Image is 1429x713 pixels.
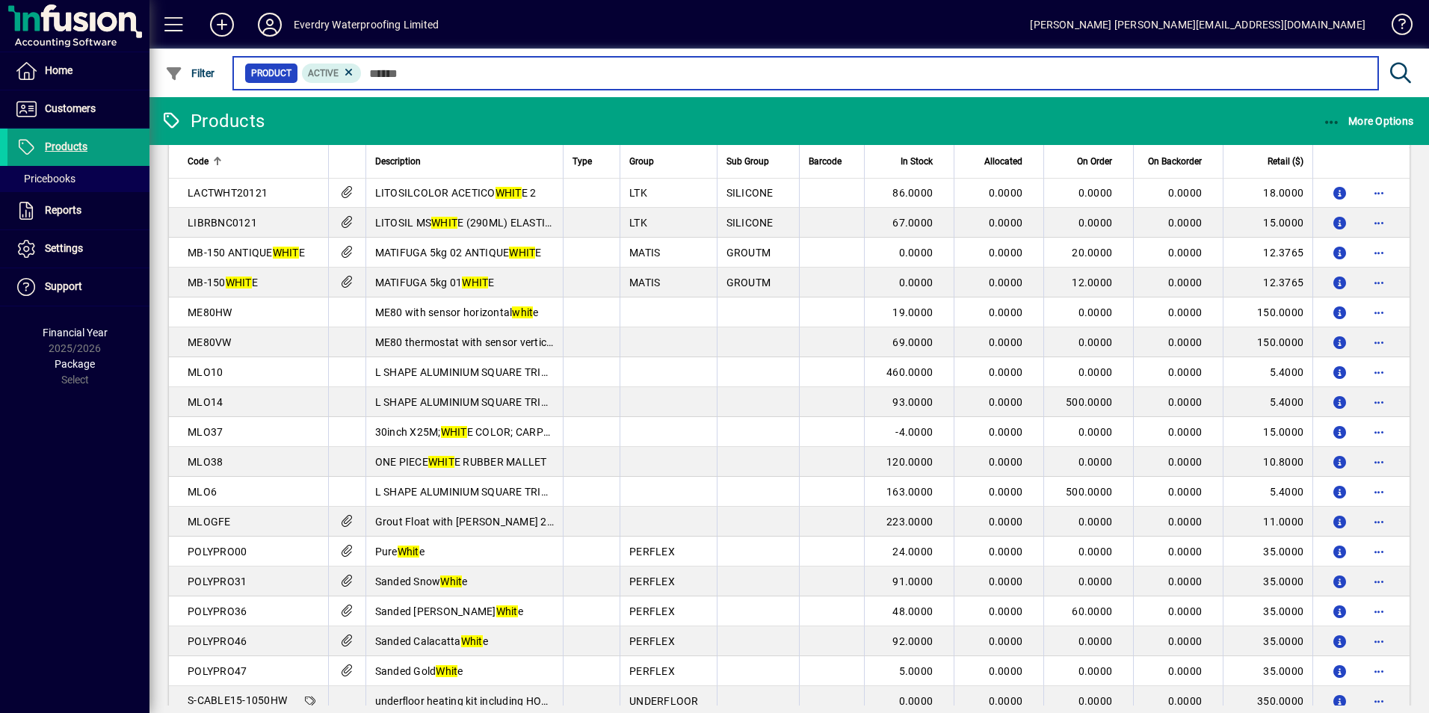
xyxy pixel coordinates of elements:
[1367,599,1391,623] button: More options
[1223,208,1312,238] td: 15.0000
[188,486,217,498] span: MLO6
[1168,426,1203,438] span: 0.0000
[246,11,294,38] button: Profile
[7,230,149,268] a: Settings
[989,665,1023,677] span: 0.0000
[188,217,257,229] span: LIBRBNC0121
[1168,695,1203,707] span: 0.0000
[989,306,1023,318] span: 0.0000
[629,665,675,677] span: PERFLEX
[375,396,644,408] span: L SHAPE ALUMINIUM SQUARE TRIM; MATT E 8 MM
[726,277,771,288] span: GROUTM
[375,187,537,199] span: LITOSILCOLOR ACETICO E 2
[294,13,439,37] div: Everdry Waterproofing Limited
[1380,3,1410,52] a: Knowledge Base
[984,153,1022,170] span: Allocated
[1268,153,1303,170] span: Retail ($)
[45,280,82,292] span: Support
[45,64,72,76] span: Home
[308,68,339,78] span: Active
[375,153,421,170] span: Description
[989,426,1023,438] span: 0.0000
[441,426,467,438] em: WHIT
[226,277,252,288] em: WHIT
[1168,605,1203,617] span: 0.0000
[1168,396,1203,408] span: 0.0000
[1223,596,1312,626] td: 35.0000
[188,605,247,617] span: POLYPRO36
[1066,396,1112,408] span: 500.0000
[1223,477,1312,507] td: 5.4000
[188,546,247,558] span: POLYPRO00
[726,187,774,199] span: SILICONE
[1072,247,1112,259] span: 20.0000
[1078,575,1113,587] span: 0.0000
[273,247,299,259] em: WHIT
[1078,546,1113,558] span: 0.0000
[375,695,731,707] span: underﬂoor heating kit including HORIZONTAL E wiﬁ digital thermostat
[989,516,1023,528] span: 0.0000
[375,456,547,468] span: ONE PIECE E RUBBER MALLET
[198,11,246,38] button: Add
[188,366,223,378] span: MLO10
[895,426,933,438] span: -4.0000
[45,204,81,216] span: Reports
[188,277,258,288] span: MB-150 E
[375,546,425,558] span: Pure e
[892,635,933,647] span: 92.0000
[1168,635,1203,647] span: 0.0000
[1223,656,1312,686] td: 35.0000
[1078,635,1113,647] span: 0.0000
[989,695,1023,707] span: 0.0000
[989,546,1023,558] span: 0.0000
[1030,13,1365,37] div: [PERSON_NAME] [PERSON_NAME][EMAIL_ADDRESS][DOMAIN_NAME]
[1168,456,1203,468] span: 0.0000
[188,516,231,528] span: MLOGFE
[989,336,1023,348] span: 0.0000
[629,153,654,170] span: Group
[188,396,223,408] span: MLO14
[1319,108,1418,135] button: More Options
[302,64,362,83] mat-chip: Activation Status: Active
[1367,480,1391,504] button: More options
[892,546,933,558] span: 24.0000
[572,153,592,170] span: Type
[375,277,495,288] span: MATIFUGA 5kg 01 E
[809,153,842,170] span: Barcode
[1223,507,1312,537] td: 11.0000
[55,358,95,370] span: Package
[1143,153,1215,170] div: On Backorder
[874,153,946,170] div: In Stock
[892,336,933,348] span: 69.0000
[886,366,933,378] span: 460.0000
[989,486,1023,498] span: 0.0000
[496,187,522,199] em: WHIT
[1223,537,1312,567] td: 35.0000
[1223,417,1312,447] td: 15.0000
[431,217,457,229] em: WHIT
[1223,567,1312,596] td: 35.0000
[1323,115,1414,127] span: More Options
[1072,277,1112,288] span: 12.0000
[629,546,675,558] span: PERFLEX
[188,635,247,647] span: POLYPRO46
[1078,516,1113,528] span: 0.0000
[899,277,933,288] span: 0.0000
[188,426,223,438] span: MLO37
[1168,277,1203,288] span: 0.0000
[1367,510,1391,534] button: More options
[1078,336,1113,348] span: 0.0000
[629,695,699,707] span: UNDERFLOOR
[892,306,933,318] span: 19.0000
[1367,540,1391,564] button: More options
[629,635,675,647] span: PERFLEX
[1367,211,1391,235] button: More options
[161,60,219,87] button: Filter
[629,605,675,617] span: PERFLEX
[989,635,1023,647] span: 0.0000
[375,247,542,259] span: MATIFUGA 5kg 02 ANTIQUE E
[1223,327,1312,357] td: 150.0000
[45,102,96,114] span: Customers
[1367,420,1391,444] button: More options
[375,575,468,587] span: Sanded Snow e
